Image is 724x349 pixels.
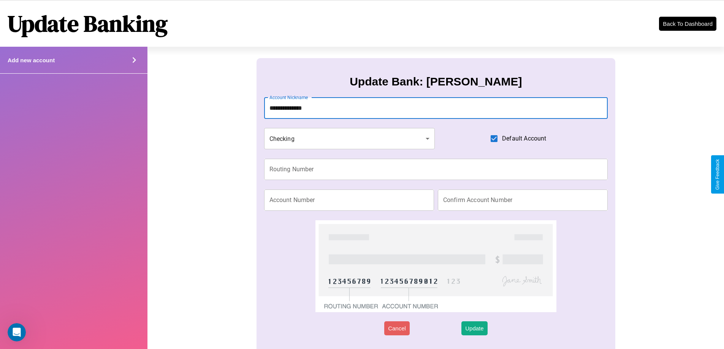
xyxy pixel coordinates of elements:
label: Account Nickname [269,94,308,101]
span: Default Account [502,134,546,143]
div: Give Feedback [715,159,720,190]
button: Update [461,321,487,335]
h4: Add new account [8,57,55,63]
div: Checking [264,128,435,149]
button: Back To Dashboard [659,17,716,31]
h3: Update Bank: [PERSON_NAME] [350,75,522,88]
h1: Update Banking [8,8,168,39]
img: check [315,220,556,312]
button: Cancel [384,321,410,335]
iframe: Intercom live chat [8,323,26,341]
